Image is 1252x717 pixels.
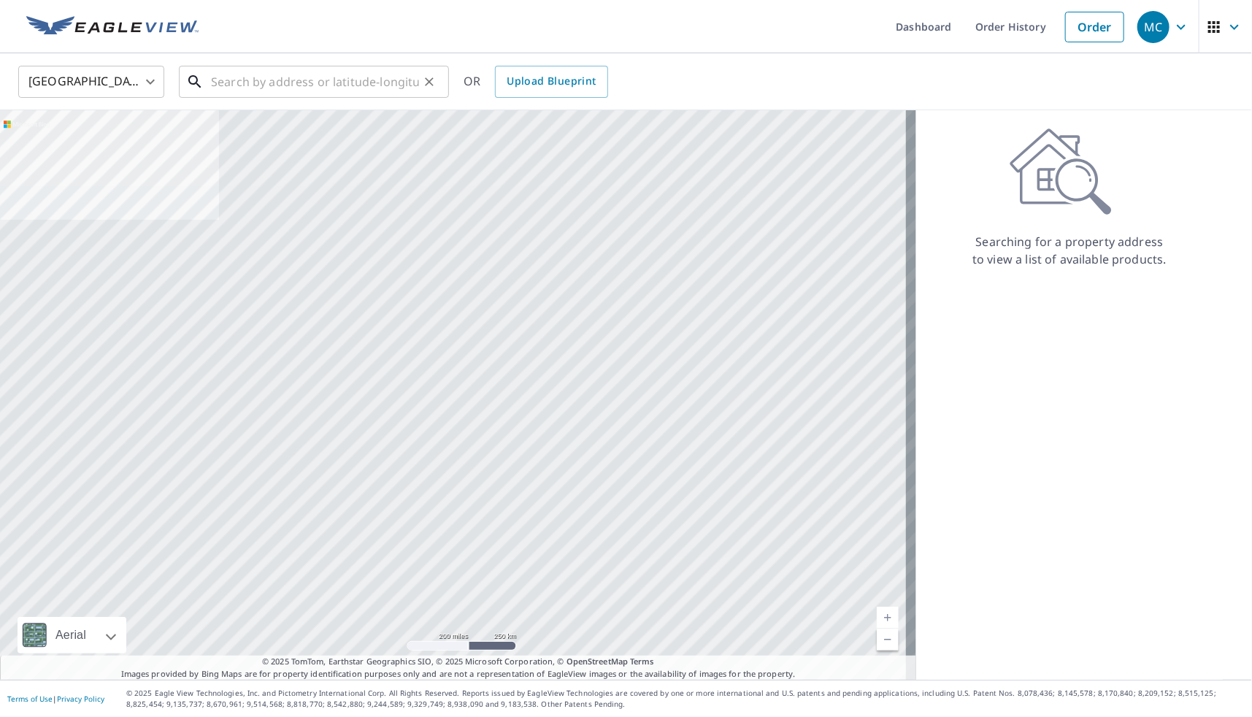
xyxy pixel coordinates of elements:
div: MC [1137,11,1170,43]
a: Current Level 5, Zoom Out [877,629,899,651]
div: Aerial [18,617,126,653]
a: Upload Blueprint [495,66,607,98]
p: Searching for a property address to view a list of available products. [972,233,1167,268]
span: © 2025 TomTom, Earthstar Geographics SIO, © 2025 Microsoft Corporation, © [262,656,654,668]
a: Terms [630,656,654,667]
p: | [7,694,104,703]
p: © 2025 Eagle View Technologies, Inc. and Pictometry International Corp. All Rights Reserved. Repo... [126,688,1245,710]
button: Clear [419,72,439,92]
a: Terms of Use [7,694,53,704]
a: Privacy Policy [57,694,104,704]
a: Order [1065,12,1124,42]
a: Current Level 5, Zoom In [877,607,899,629]
input: Search by address or latitude-longitude [211,61,419,102]
a: OpenStreetMap [567,656,628,667]
div: [GEOGRAPHIC_DATA] [18,61,164,102]
div: Aerial [51,617,91,653]
span: Upload Blueprint [507,72,596,91]
div: OR [464,66,608,98]
img: EV Logo [26,16,199,38]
